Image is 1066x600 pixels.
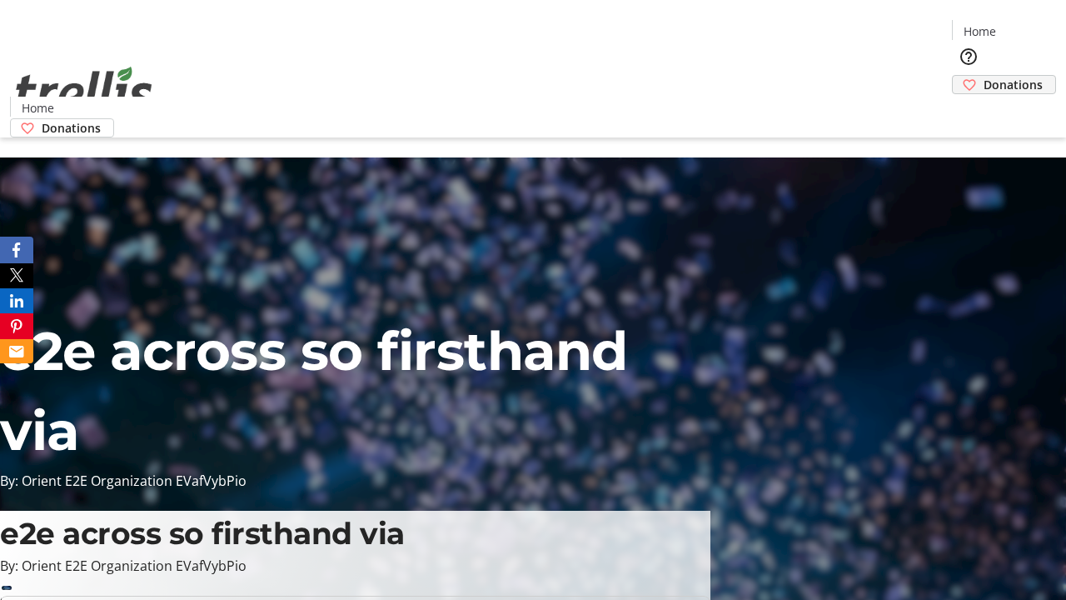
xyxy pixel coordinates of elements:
button: Help [952,40,985,73]
span: Donations [42,119,101,137]
a: Home [11,99,64,117]
a: Donations [10,118,114,137]
img: Orient E2E Organization EVafVybPio's Logo [10,48,158,132]
span: Home [22,99,54,117]
span: Home [964,22,996,40]
button: Cart [952,94,985,127]
a: Donations [952,75,1056,94]
a: Home [953,22,1006,40]
span: Donations [984,76,1043,93]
